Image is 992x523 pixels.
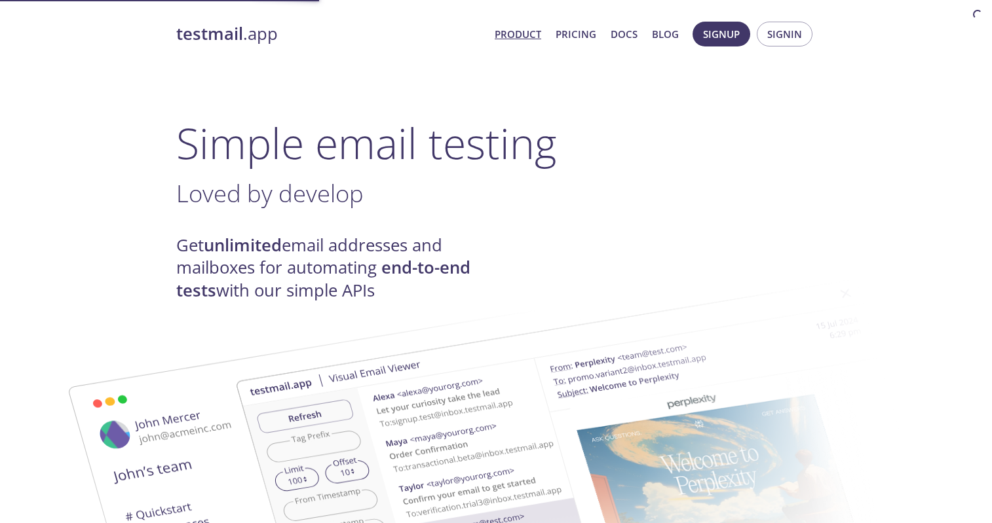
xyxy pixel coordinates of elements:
strong: testmail [176,22,243,45]
a: Product [495,26,541,43]
a: Pricing [556,26,596,43]
span: Loved by develop [176,177,364,209]
a: testmail.app [176,23,484,45]
h4: Get email addresses and mailboxes for automating with our simple APIs [176,234,496,302]
button: Signup [693,22,750,46]
strong: end-to-end tests [176,256,470,301]
a: Docs [611,26,638,43]
a: Blog [652,26,679,43]
button: Signin [757,22,812,46]
strong: unlimited [204,234,282,257]
h1: Simple email testing [176,118,816,168]
span: Signup [703,26,740,43]
span: Signin [767,26,802,43]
